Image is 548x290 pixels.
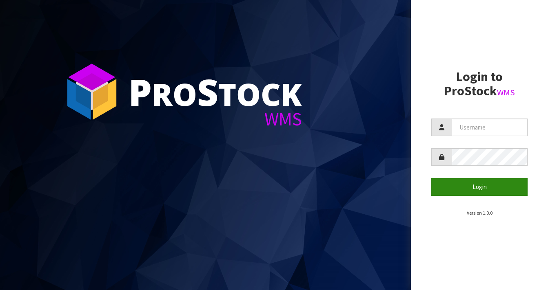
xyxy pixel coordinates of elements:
[497,87,515,98] small: WMS
[431,70,528,98] h2: Login to ProStock
[452,119,528,136] input: Username
[61,61,122,122] img: ProStock Cube
[197,67,218,116] span: S
[431,178,528,196] button: Login
[467,210,493,216] small: Version 1.0.0
[129,73,302,110] div: ro tock
[129,110,302,128] div: WMS
[129,67,152,116] span: P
